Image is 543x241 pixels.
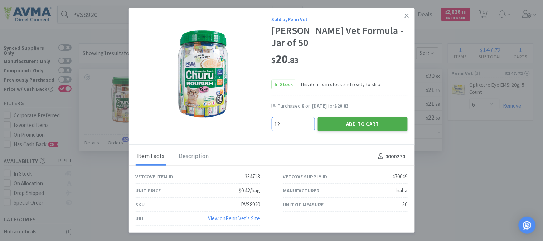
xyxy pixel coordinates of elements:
[302,103,305,109] span: 8
[157,28,250,121] img: 11d1cadfe3784a47884fe0d1c4b78589_470049.png
[136,148,166,166] div: Item Facts
[177,148,211,166] div: Description
[519,217,536,234] div: Open Intercom Messenger
[283,187,320,195] div: Manufacturer
[393,172,408,181] div: 470049
[272,55,276,65] span: $
[318,117,408,131] button: Add to Cart
[136,201,145,208] div: SKU
[241,200,260,209] div: PVS8920
[136,173,174,181] div: Vetcove Item ID
[239,186,260,195] div: $0.42/bag
[278,103,408,110] div: Purchased on for
[272,25,408,49] div: [PERSON_NAME] Vet Formula -Jar of 50
[208,215,260,222] a: View onPenn Vet's Site
[296,80,381,88] span: This item is in stock and ready to ship
[272,52,299,66] span: 20
[312,103,327,109] span: [DATE]
[283,201,324,208] div: Unit of Measure
[272,15,408,23] div: Sold by Penn Vet
[403,200,408,209] div: 50
[136,215,145,222] div: URL
[335,103,349,109] span: $20.83
[283,173,328,181] div: Vetcove Supply ID
[245,172,260,181] div: 334713
[396,186,408,195] div: Inaba
[288,55,299,65] span: . 83
[272,80,296,89] span: In Stock
[375,152,408,161] h4: 0000270 -
[272,117,315,131] input: Qty
[136,187,161,195] div: Unit Price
